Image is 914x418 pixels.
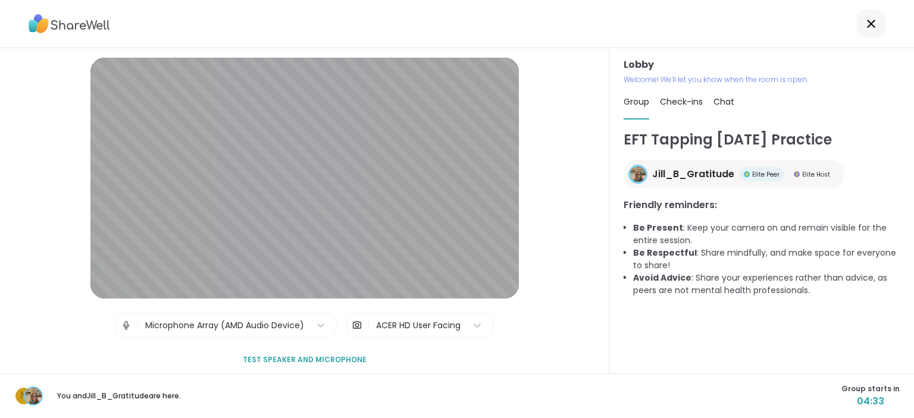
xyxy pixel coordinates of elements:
span: N [20,388,27,404]
span: Group [624,96,649,108]
span: 04:33 [841,394,900,408]
span: Elite Host [802,170,830,179]
span: Group starts in [841,384,900,394]
button: Test speaker and microphone [238,347,371,372]
span: Elite Peer [752,170,780,179]
b: Avoid Advice [633,272,691,284]
span: Check-ins [660,96,703,108]
p: Welcome! We’ll let you know when the room is open. [624,74,900,85]
p: You and Jill_B_Gratitude are here. [52,391,186,401]
span: Jill_B_Gratitude [652,167,734,181]
h1: EFT Tapping [DATE] Practice [624,129,900,150]
span: Test speaker and microphone [243,354,367,365]
div: Microphone Array (AMD Audio Device) [145,319,304,332]
img: Jill_B_Gratitude [630,166,646,182]
div: ACER HD User Facing [376,319,461,332]
h3: Friendly reminders: [624,198,900,212]
img: Camera [352,313,362,337]
span: Chat [713,96,734,108]
span: | [367,313,370,337]
img: Elite Peer [744,171,750,177]
li: : Share your experiences rather than advice, as peers are not mental health professionals. [633,272,900,297]
img: ShareWell Logo [29,10,110,37]
span: | [136,313,139,337]
li: : Share mindfully, and make space for everyone to share! [633,247,900,272]
img: Elite Host [794,171,800,177]
img: Jill_B_Gratitude [25,388,42,404]
b: Be Present [633,222,683,234]
a: Jill_B_GratitudeJill_B_GratitudeElite PeerElite PeerElite HostElite Host [624,160,844,188]
img: Microphone [121,313,132,337]
b: Be Respectful [633,247,697,259]
h3: Lobby [624,58,900,72]
li: : Keep your camera on and remain visible for the entire session. [633,222,900,247]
